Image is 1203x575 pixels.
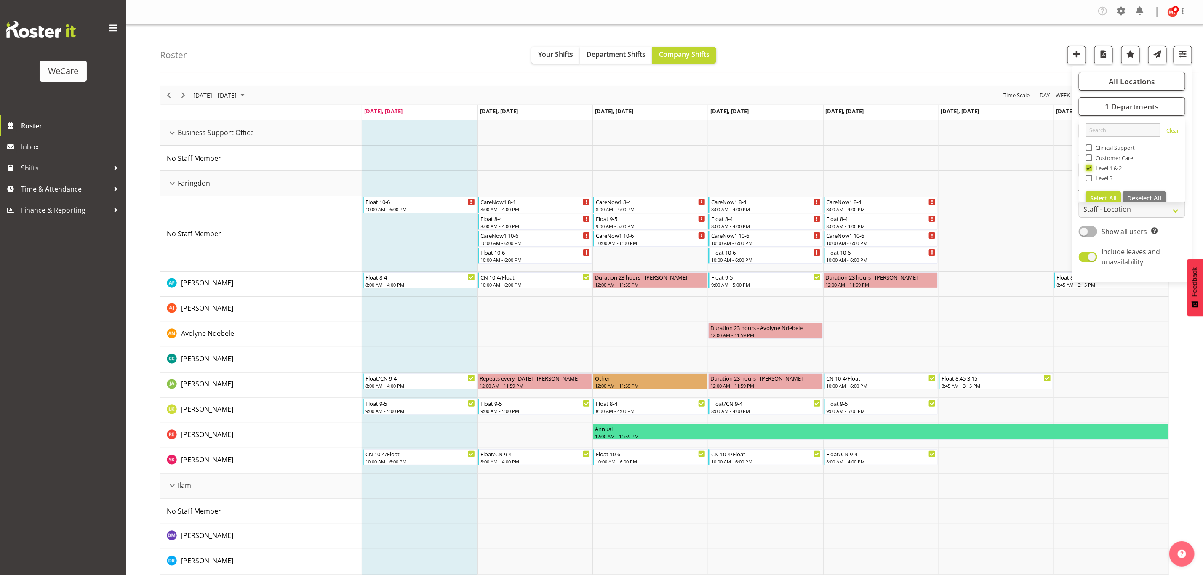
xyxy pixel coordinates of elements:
[593,231,707,247] div: No Staff Member"s event - CareNow1 10-6 Begin From Wednesday, September 10, 2025 at 10:00:00 AM G...
[1174,46,1192,64] button: Filter Shifts
[160,373,362,398] td: Jane Arps resource
[531,47,580,64] button: Your Shifts
[21,183,109,195] span: Time & Attendance
[1079,72,1185,91] button: All Locations
[167,506,221,516] span: No Staff Member
[1109,76,1155,86] span: All Locations
[478,214,592,230] div: No Staff Member"s event - Float 8-4 Begin From Tuesday, September 9, 2025 at 8:00:00 AM GMT+12:00...
[708,214,823,230] div: No Staff Member"s event - Float 8-4 Begin From Thursday, September 11, 2025 at 8:00:00 AM GMT+12:...
[595,281,705,288] div: 12:00 AM - 11:59 PM
[481,197,590,206] div: CareNow1 8-4
[827,231,936,240] div: CareNow1 10-6
[478,449,592,465] div: Saahit Kour"s event - Float/CN 9-4 Begin From Tuesday, September 9, 2025 at 8:00:00 AM GMT+12:00 ...
[478,272,592,288] div: Alex Ferguson"s event - CN 10-4/Float Begin From Tuesday, September 9, 2025 at 10:00:00 AM GMT+12...
[192,90,237,101] span: [DATE] - [DATE]
[181,328,234,338] a: Avolyne Ndebele
[181,354,233,363] span: [PERSON_NAME]
[1079,97,1185,116] button: 1 Departments
[827,214,936,223] div: Float 8-4
[827,382,936,389] div: 10:00 AM - 6:00 PM
[652,47,716,64] button: Company Shifts
[481,450,590,458] div: Float/CN 9-4
[365,206,475,213] div: 10:00 AM - 6:00 PM
[711,273,821,281] div: Float 9-5
[363,373,477,389] div: Jane Arps"s event - Float/CN 9-4 Begin From Monday, September 8, 2025 at 8:00:00 AM GMT+12:00 End...
[941,107,979,115] span: [DATE], [DATE]
[827,399,936,407] div: Float 9-5
[827,374,936,382] div: CN 10-4/Float
[167,506,221,516] a: No Staff Member
[162,86,176,104] div: Previous
[1102,247,1160,266] span: Include leaves and unavailability
[824,373,938,389] div: Jane Arps"s event - CN 10-4/Float Begin From Friday, September 12, 2025 at 10:00:00 AM GMT+12:00 ...
[708,272,823,288] div: Alex Ferguson"s event - Float 9-5 Begin From Thursday, September 11, 2025 at 9:00:00 AM GMT+12:00...
[1092,165,1122,171] span: Level 1 & 2
[481,231,590,240] div: CareNow1 10-6
[595,424,1166,433] div: Annual
[181,303,233,313] span: [PERSON_NAME]
[160,398,362,423] td: Liandy Kritzinger resource
[708,248,823,264] div: No Staff Member"s event - Float 10-6 Begin From Thursday, September 11, 2025 at 10:00:00 AM GMT+1...
[181,379,233,389] a: [PERSON_NAME]
[481,458,590,465] div: 8:00 AM - 4:00 PM
[160,297,362,322] td: Amy Johannsen resource
[21,141,122,153] span: Inbox
[1094,46,1113,64] button: Download a PDF of the roster according to the set date range.
[827,206,936,213] div: 8:00 AM - 4:00 PM
[160,499,362,524] td: No Staff Member resource
[1123,191,1166,206] button: Deselect All
[596,206,705,213] div: 8:00 AM - 4:00 PM
[181,278,233,287] span: [PERSON_NAME]
[176,86,190,104] div: Next
[478,399,592,415] div: Liandy Kritzinger"s event - Float 9-5 Begin From Tuesday, September 9, 2025 at 9:00:00 AM GMT+12:...
[1178,550,1186,558] img: help-xxl-2.png
[826,107,864,115] span: [DATE], [DATE]
[1039,90,1051,101] span: Day
[826,281,936,288] div: 12:00 AM - 11:59 PM
[711,399,821,407] div: Float/CN 9-4
[1067,46,1086,64] button: Add a new shift
[827,223,936,229] div: 8:00 AM - 4:00 PM
[160,474,362,499] td: Ilam resource
[181,531,233,540] span: [PERSON_NAME]
[596,240,705,246] div: 10:00 AM - 6:00 PM
[596,214,705,223] div: Float 9-5
[595,433,1166,439] div: 12:00 AM - 11:59 PM
[365,273,475,281] div: Float 8-4
[1057,281,1166,288] div: 8:45 AM - 3:15 PM
[710,382,821,389] div: 12:00 AM - 11:59 PM
[827,240,936,246] div: 10:00 AM - 6:00 PM
[160,322,362,347] td: Avolyne Ndebele resource
[708,373,823,389] div: Jane Arps"s event - Duration 23 hours - Jane Arps Begin From Thursday, September 11, 2025 at 12:0...
[659,50,710,59] span: Company Shifts
[710,323,821,332] div: Duration 23 hours - Avolyne Ndebele
[824,197,938,213] div: No Staff Member"s event - CareNow1 8-4 Begin From Friday, September 12, 2025 at 8:00:00 AM GMT+12...
[21,120,122,132] span: Roster
[711,281,821,288] div: 9:00 AM - 5:00 PM
[827,248,936,256] div: Float 10-6
[824,231,938,247] div: No Staff Member"s event - CareNow1 10-6 Begin From Friday, September 12, 2025 at 10:00:00 AM GMT+...
[481,206,590,213] div: 8:00 AM - 4:00 PM
[1121,46,1140,64] button: Highlight an important date within the roster.
[827,450,936,458] div: Float/CN 9-4
[167,153,221,163] a: No Staff Member
[593,449,707,465] div: Saahit Kour"s event - Float 10-6 Begin From Wednesday, September 10, 2025 at 10:00:00 AM GMT+12:0...
[711,231,821,240] div: CareNow1 10-6
[178,128,254,138] span: Business Support Office
[827,458,936,465] div: 8:00 AM - 4:00 PM
[178,480,191,490] span: Ilam
[595,107,633,115] span: [DATE], [DATE]
[939,373,1053,389] div: Jane Arps"s event - Float 8.45-3.15 Begin From Saturday, September 13, 2025 at 8:45:00 AM GMT+12:...
[596,450,705,458] div: Float 10-6
[181,329,234,338] span: Avolyne Ndebele
[708,231,823,247] div: No Staff Member"s event - CareNow1 10-6 Begin From Thursday, September 11, 2025 at 10:00:00 AM GM...
[481,240,590,246] div: 10:00 AM - 6:00 PM
[481,399,590,407] div: Float 9-5
[167,154,221,163] span: No Staff Member
[181,556,233,566] a: [PERSON_NAME]
[21,162,109,174] span: Shifts
[1054,272,1168,288] div: Alex Ferguson"s event - Float 8.45-3.15 Begin From Sunday, September 14, 2025 at 8:45:00 AM GMT+1...
[538,50,573,59] span: Your Shifts
[1002,90,1031,101] button: Time Scale
[824,214,938,230] div: No Staff Member"s event - Float 8-4 Begin From Friday, September 12, 2025 at 8:00:00 AM GMT+12:00...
